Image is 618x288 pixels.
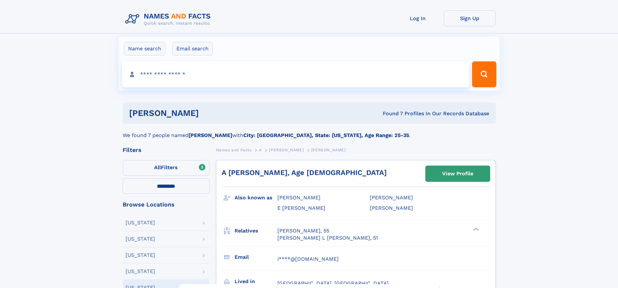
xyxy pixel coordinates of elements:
a: Names and Facts [216,146,252,154]
div: We found 7 people named with . [123,124,496,139]
div: ❯ [472,227,479,231]
span: All [154,164,161,170]
h3: Email [235,252,277,263]
div: Browse Locations [123,202,210,207]
h3: Relatives [235,225,277,236]
a: [PERSON_NAME] [269,146,304,154]
span: [PERSON_NAME] [277,194,321,201]
span: [PERSON_NAME] [269,148,304,152]
input: search input [122,61,469,87]
div: [US_STATE] [126,236,155,242]
button: Search Button [472,61,496,87]
span: A [259,148,262,152]
span: [PERSON_NAME] [370,205,413,211]
a: Log In [392,10,444,26]
a: View Profile [426,166,490,182]
h1: [PERSON_NAME] [129,109,291,117]
label: Email search [172,42,213,56]
div: [US_STATE] [126,253,155,258]
span: [PERSON_NAME] [311,148,346,152]
a: Sign Up [444,10,496,26]
span: [GEOGRAPHIC_DATA], [GEOGRAPHIC_DATA] [277,280,389,286]
img: Logo Names and Facts [123,10,216,28]
div: Filters [123,147,210,153]
b: [PERSON_NAME] [188,132,232,138]
label: Name search [124,42,165,56]
b: City: [GEOGRAPHIC_DATA], State: [US_STATE], Age Range: 25-35 [243,132,409,138]
div: [US_STATE] [126,220,155,225]
div: View Profile [442,166,473,181]
a: [PERSON_NAME] L [PERSON_NAME], 51 [277,234,378,242]
span: E [PERSON_NAME] [277,205,325,211]
label: Filters [123,160,210,176]
div: [US_STATE] [126,269,155,274]
a: [PERSON_NAME], 55 [277,227,329,234]
span: [PERSON_NAME] [370,194,413,201]
h3: Lived in [235,276,277,287]
div: Found 7 Profiles In Our Records Database [291,110,489,117]
a: A [PERSON_NAME], Age [DEMOGRAPHIC_DATA] [222,169,387,177]
h3: Also known as [235,192,277,203]
a: A [259,146,262,154]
